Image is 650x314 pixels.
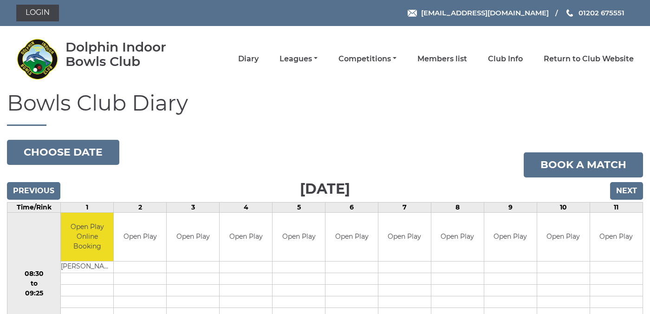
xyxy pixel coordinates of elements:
img: Dolphin Indoor Bowls Club [16,38,58,80]
td: 10 [537,202,590,212]
button: Choose date [7,140,119,165]
span: [EMAIL_ADDRESS][DOMAIN_NAME] [421,8,549,17]
td: 2 [114,202,167,212]
td: 8 [431,202,484,212]
input: Next [610,182,643,200]
td: 6 [325,202,378,212]
a: Club Info [488,54,523,64]
td: Open Play [325,213,378,262]
td: Open Play [220,213,272,262]
div: Dolphin Indoor Bowls Club [65,40,193,69]
td: 1 [61,202,114,212]
a: Competitions [338,54,396,64]
a: Email [EMAIL_ADDRESS][DOMAIN_NAME] [408,7,549,18]
a: Leagues [279,54,318,64]
td: Open Play [273,213,325,262]
td: 7 [378,202,431,212]
img: Phone us [566,9,573,17]
img: Email [408,10,417,17]
td: Open Play [590,213,643,262]
td: 9 [484,202,537,212]
td: Open Play [114,213,166,262]
td: Open Play [431,213,484,262]
input: Previous [7,182,60,200]
a: Book a match [524,152,643,177]
a: Members list [417,54,467,64]
td: Open Play Online Booking [61,213,113,262]
td: Time/Rink [7,202,61,212]
td: Open Play [378,213,431,262]
td: 3 [167,202,220,212]
td: 4 [220,202,273,212]
td: 11 [590,202,643,212]
a: Phone us 01202 675551 [565,7,624,18]
td: 5 [273,202,325,212]
td: Open Play [167,213,219,262]
td: Open Play [537,213,590,262]
a: Diary [238,54,259,64]
td: [PERSON_NAME] [61,262,113,273]
a: Login [16,5,59,21]
a: Return to Club Website [544,54,634,64]
span: 01202 675551 [578,8,624,17]
td: Open Play [484,213,537,262]
h1: Bowls Club Diary [7,92,643,126]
